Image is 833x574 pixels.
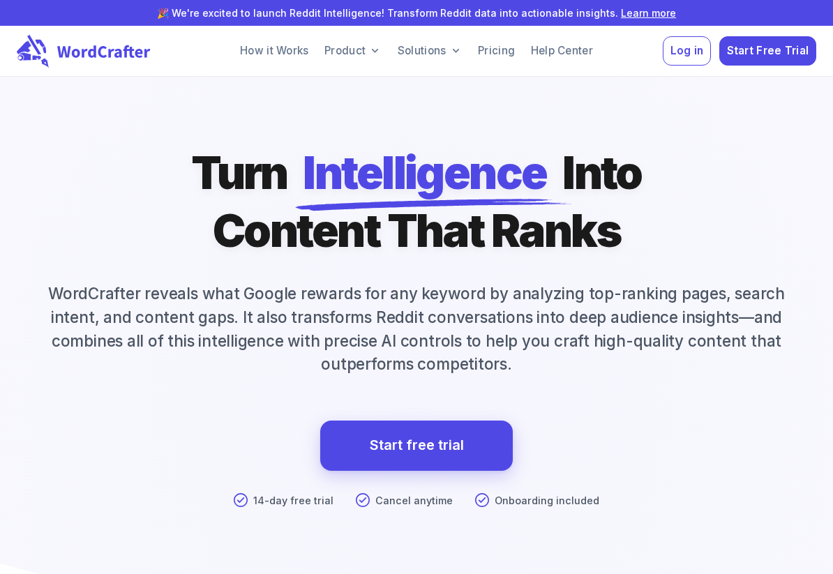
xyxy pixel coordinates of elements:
[320,37,387,65] a: Product
[495,493,599,508] p: Onboarding included
[320,421,513,471] a: Start free trial
[719,36,816,66] button: Start Free Trial
[191,144,642,259] h1: Turn Into Content That Ranks
[727,42,809,61] span: Start Free Trial
[525,37,598,65] a: Help Center
[375,493,453,508] p: Cancel anytime
[22,6,811,20] p: 🎉 We're excited to launch Reddit Intelligence! Transform Reddit data into actionable insights.
[663,36,711,66] button: Log in
[235,37,314,65] a: How it Works
[253,493,333,508] p: 14-day free trial
[621,7,676,19] a: Learn more
[370,433,464,458] a: Start free trial
[393,37,467,65] a: Solutions
[303,144,546,202] span: Intelligence
[473,37,520,65] a: Pricing
[670,42,704,61] span: Log in
[17,282,816,375] p: WordCrafter reveals what Google rewards for any keyword by analyzing top-ranking pages, search in...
